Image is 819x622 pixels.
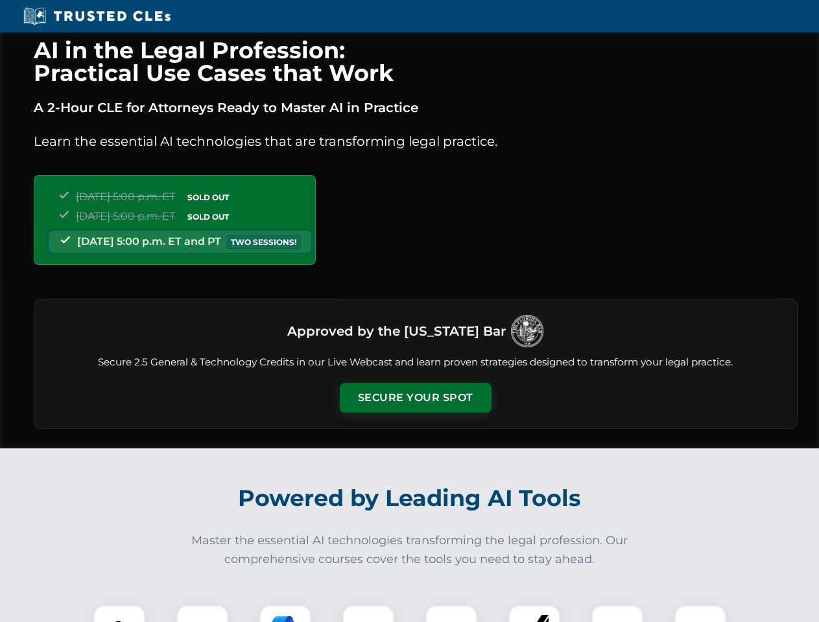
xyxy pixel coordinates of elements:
p: A 2-Hour CLE for Attorneys Ready to Master AI in Practice [34,97,798,118]
span: SOLD OUT [183,210,233,224]
button: Secure Your Spot [340,383,492,413]
span: [DATE] 5:00 p.m. ET [76,190,175,203]
span: SOLD OUT [183,190,233,204]
img: Logo [511,315,543,347]
p: Master the essential AI technologies transforming the legal profession. Our comprehensive courses... [183,531,637,569]
h3: Approved by the [US_STATE] Bar [287,319,506,343]
img: Trusted CLEs [19,6,174,26]
span: [DATE] 5:00 p.m. ET [76,210,175,222]
h2: Powered by Leading AI Tools [51,476,769,521]
h1: AI in the Legal Profession: Practical Use Cases that Work [34,39,798,84]
p: Secure 2.5 General & Technology Credits in our Live Webcast and learn proven strategies designed ... [50,355,781,370]
p: Learn the essential AI technologies that are transforming legal practice. [34,131,798,152]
